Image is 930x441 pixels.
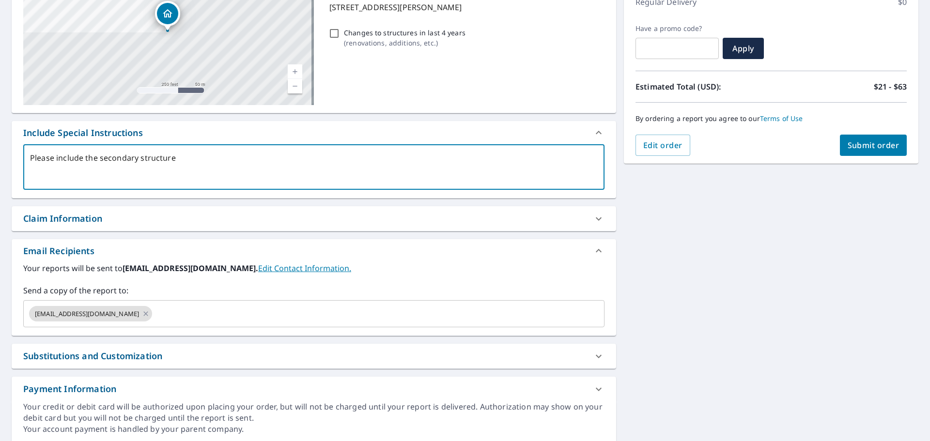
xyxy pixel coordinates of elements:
span: Edit order [643,140,682,151]
div: Include Special Instructions [23,126,143,139]
div: Claim Information [12,206,616,231]
div: Payment Information [12,377,616,401]
span: [EMAIL_ADDRESS][DOMAIN_NAME] [29,309,145,319]
div: Substitutions and Customization [23,350,162,363]
b: [EMAIL_ADDRESS][DOMAIN_NAME]. [123,263,258,274]
div: Include Special Instructions [12,121,616,144]
a: EditContactInfo [258,263,351,274]
textarea: Please include the secondary structure [30,153,598,181]
div: [EMAIL_ADDRESS][DOMAIN_NAME] [29,306,152,321]
p: Changes to structures in last 4 years [344,28,465,38]
label: Your reports will be sent to [23,262,604,274]
label: Send a copy of the report to: [23,285,604,296]
p: [STREET_ADDRESS][PERSON_NAME] [329,1,601,13]
div: Substitutions and Customization [12,344,616,368]
div: Your credit or debit card will be authorized upon placing your order, but will not be charged unt... [23,401,604,424]
button: Submit order [840,135,907,156]
button: Apply [723,38,764,59]
div: Email Recipients [12,239,616,262]
a: Current Level 17, Zoom Out [288,79,302,93]
a: Terms of Use [760,114,803,123]
div: Claim Information [23,212,102,225]
label: Have a promo code? [635,24,719,33]
span: Apply [730,43,756,54]
div: Your account payment is handled by your parent company. [23,424,604,435]
p: ( renovations, additions, etc. ) [344,38,465,48]
p: By ordering a report you agree to our [635,114,907,123]
button: Edit order [635,135,690,156]
div: Payment Information [23,382,116,395]
a: Current Level 17, Zoom In [288,64,302,79]
div: Email Recipients [23,244,94,258]
p: $21 - $63 [874,81,907,92]
div: Dropped pin, building 1, Residential property, 3349 Eclipse Dr Jefferson, MD 21755 [155,1,180,31]
p: Estimated Total (USD): [635,81,771,92]
span: Submit order [848,140,899,151]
